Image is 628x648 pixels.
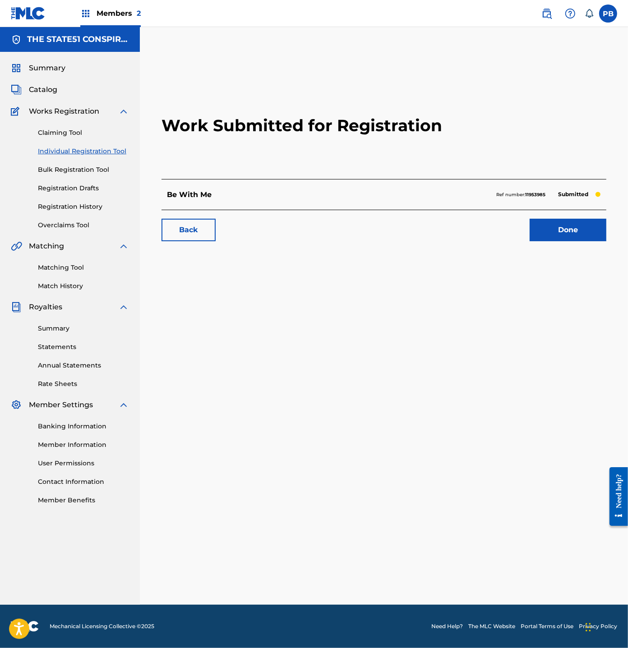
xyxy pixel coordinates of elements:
[162,72,606,179] h2: Work Submitted for Registration
[29,241,64,252] span: Matching
[11,621,39,632] img: logo
[38,342,129,352] a: Statements
[11,241,22,252] img: Matching
[599,5,617,23] div: User Menu
[50,622,154,630] span: Mechanical Licensing Collective © 2025
[97,8,141,18] span: Members
[468,622,515,630] a: The MLC Website
[38,184,129,193] a: Registration Drafts
[11,302,22,313] img: Royalties
[496,191,545,199] p: Ref number:
[118,106,129,117] img: expand
[118,400,129,410] img: expand
[521,622,573,630] a: Portal Terms of Use
[38,221,129,230] a: Overclaims Tool
[38,422,129,431] a: Banking Information
[11,7,46,20] img: MLC Logo
[565,8,576,19] img: help
[38,459,129,468] a: User Permissions
[29,63,65,74] span: Summary
[38,263,129,272] a: Matching Tool
[38,281,129,291] a: Match History
[38,202,129,211] a: Registration History
[11,84,57,95] a: CatalogCatalog
[583,605,628,648] iframe: Chat Widget
[38,147,129,156] a: Individual Registration Tool
[38,379,129,389] a: Rate Sheets
[38,128,129,138] a: Claiming Tool
[38,324,129,333] a: Summary
[11,63,22,74] img: Summary
[431,622,463,630] a: Need Help?
[137,9,141,18] span: 2
[525,192,545,198] strong: 11953985
[167,189,212,200] p: Be With Me
[554,188,593,201] p: Submitted
[11,34,22,45] img: Accounts
[38,165,129,175] a: Bulk Registration Tool
[29,400,93,410] span: Member Settings
[561,5,579,23] div: Help
[603,460,628,533] iframe: Resource Center
[11,106,23,117] img: Works Registration
[38,496,129,505] a: Member Benefits
[11,63,65,74] a: SummarySummary
[538,5,556,23] a: Public Search
[29,302,62,313] span: Royalties
[530,219,606,241] a: Done
[586,614,591,641] div: Drag
[585,9,594,18] div: Notifications
[541,8,552,19] img: search
[579,622,617,630] a: Privacy Policy
[118,241,129,252] img: expand
[27,34,129,45] h5: THE STATE51 CONSPIRACY LTD
[29,84,57,95] span: Catalog
[11,400,22,410] img: Member Settings
[38,477,129,487] a: Contact Information
[38,440,129,450] a: Member Information
[11,84,22,95] img: Catalog
[162,219,216,241] a: Back
[29,106,99,117] span: Works Registration
[80,8,91,19] img: Top Rightsholders
[38,361,129,370] a: Annual Statements
[118,302,129,313] img: expand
